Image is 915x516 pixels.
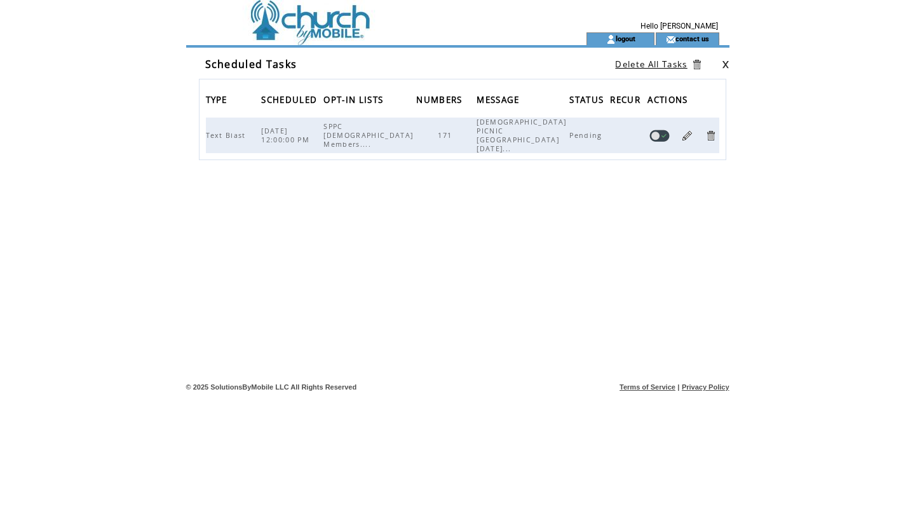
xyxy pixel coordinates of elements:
[438,131,455,140] span: 171
[640,22,718,31] span: Hello [PERSON_NAME]
[681,130,693,142] a: Edit Task
[647,91,691,112] span: ACTIONS
[666,34,675,44] img: contact_us_icon.gif
[261,126,313,144] span: [DATE] 12:00:00 PM
[477,118,566,153] span: [DEMOGRAPHIC_DATA] PICNIC [GEOGRAPHIC_DATA] [DATE]...
[616,34,635,43] a: logout
[323,91,386,112] span: OPT-IN LISTS
[606,34,616,44] img: account_icon.gif
[416,95,465,103] a: NUMBERS
[705,130,717,142] a: Delete Task
[416,91,465,112] span: NUMBERS
[615,58,687,70] a: Delete All Tasks
[206,91,231,112] span: TYPE
[205,57,297,71] span: Scheduled Tasks
[206,131,249,140] span: Text Blast
[186,383,357,391] span: © 2025 SolutionsByMobile LLC All Rights Reserved
[610,91,644,112] span: RECUR
[682,383,729,391] a: Privacy Policy
[675,34,709,43] a: contact us
[323,95,386,103] a: OPT-IN LISTS
[569,91,607,112] span: STATUS
[206,95,231,103] a: TYPE
[477,91,522,112] span: MESSAGE
[261,95,320,103] a: SCHEDULED
[477,95,522,103] a: MESSAGE
[677,383,679,391] span: |
[610,95,644,103] a: RECUR
[569,95,607,103] a: STATUS
[649,130,670,142] a: Disable task
[261,91,320,112] span: SCHEDULED
[323,122,413,149] span: SPPC [DEMOGRAPHIC_DATA] Members....
[569,131,605,140] span: Pending
[620,383,675,391] a: Terms of Service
